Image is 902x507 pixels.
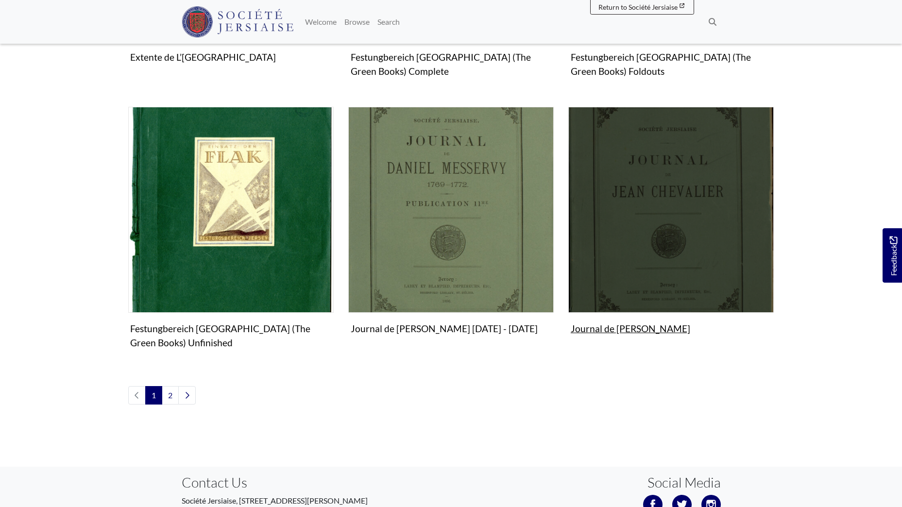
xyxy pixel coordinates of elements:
img: Société Jersiaise [182,6,294,37]
a: Search [374,12,404,32]
img: Journal de Daniel Messervy 1769 - 1772 [348,107,554,312]
img: Journal de Jean Chevalier [568,107,774,312]
a: Société Jersiaise logo [182,4,294,40]
a: Journal de Jean Chevalier Journal de [PERSON_NAME] [568,107,774,338]
p: Société Jersiaise, [STREET_ADDRESS][PERSON_NAME] [182,495,444,507]
a: Goto page 2 [162,386,179,405]
nav: pagination [128,386,774,405]
h3: Contact Us [182,474,444,491]
a: Journal de Daniel Messervy 1769 - 1772 Journal de [PERSON_NAME] [DATE] - [DATE] [348,107,554,338]
div: Subcollection [341,107,561,367]
a: Next page [178,386,196,405]
a: Festungbereich Jersey (The Green Books) Unfinished Festungbereich [GEOGRAPHIC_DATA] (The Green Bo... [128,107,334,352]
span: Feedback [887,236,899,275]
div: Subcollection [121,107,341,367]
li: Previous page [128,386,146,405]
span: Return to Société Jersiaise [598,3,678,11]
a: Would you like to provide feedback? [883,228,902,283]
span: Goto page 1 [145,386,162,405]
a: Welcome [301,12,340,32]
div: Subcollection [561,107,781,367]
img: Festungbereich Jersey (The Green Books) Unfinished [128,107,334,312]
a: Browse [340,12,374,32]
h3: Social Media [647,474,721,491]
